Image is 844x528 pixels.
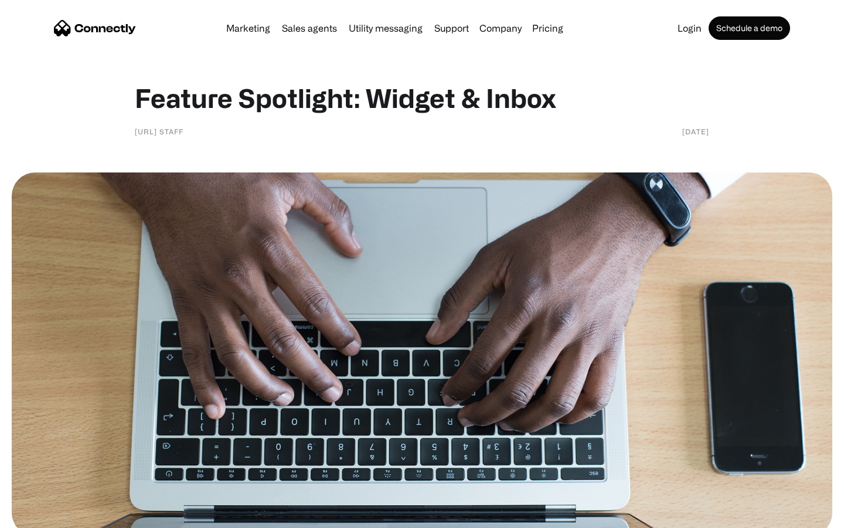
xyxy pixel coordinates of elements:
div: Company [479,20,522,36]
a: Pricing [527,23,568,33]
a: Login [673,23,706,33]
a: Sales agents [277,23,342,33]
div: [URL] staff [135,126,183,137]
a: Utility messaging [344,23,427,33]
a: Marketing [222,23,275,33]
ul: Language list [23,507,70,524]
div: [DATE] [682,126,709,137]
h1: Feature Spotlight: Widget & Inbox [135,82,709,114]
a: Schedule a demo [709,16,790,40]
a: Support [430,23,474,33]
aside: Language selected: English [12,507,70,524]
